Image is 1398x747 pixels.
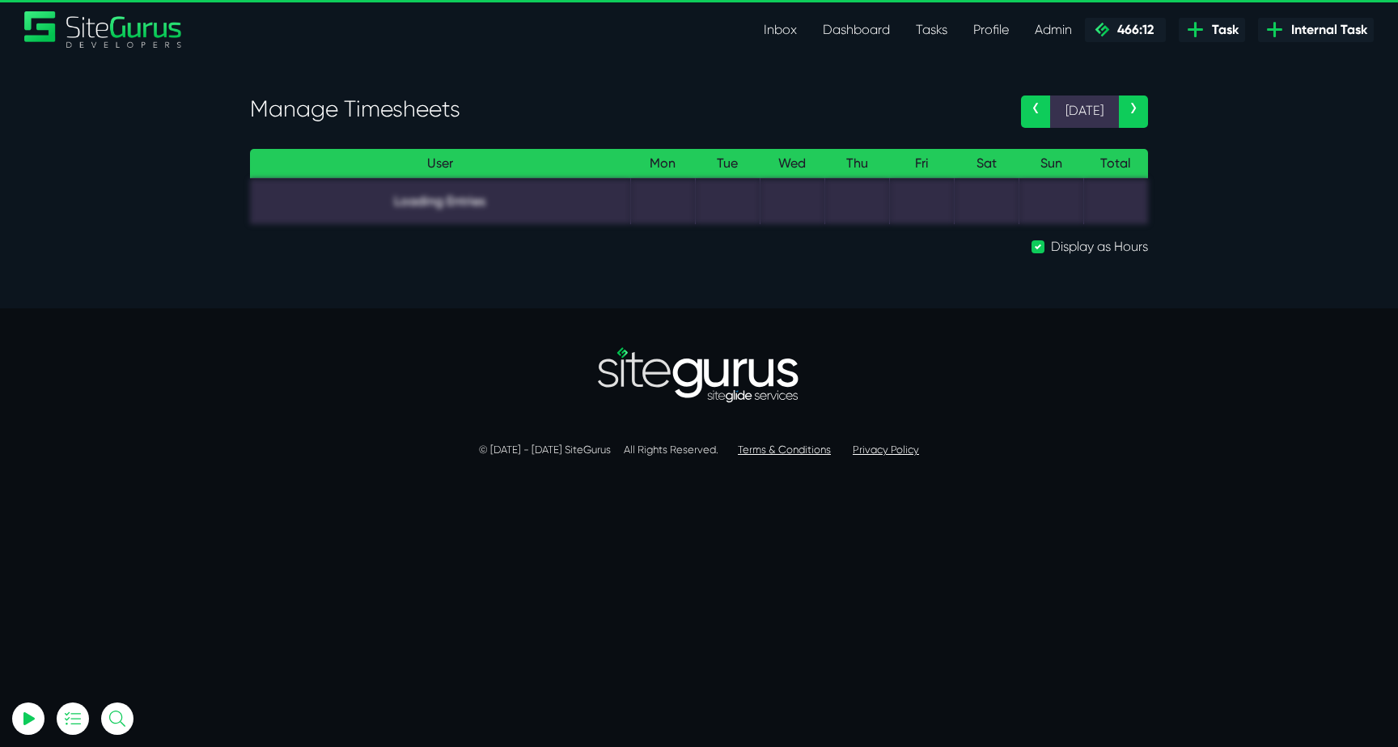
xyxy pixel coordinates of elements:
[738,444,831,456] a: Terms & Conditions
[24,11,183,48] img: Sitegurus Logo
[1019,149,1083,179] th: Sun
[250,95,997,123] h3: Manage Timesheets
[1119,95,1148,128] a: ›
[1085,18,1166,42] a: 466:12
[960,14,1022,46] a: Profile
[630,149,695,179] th: Mon
[1021,95,1050,128] a: ‹
[1083,149,1148,179] th: Total
[1051,237,1148,257] label: Display as Hours
[1285,20,1367,40] span: Internal Task
[889,149,954,179] th: Fri
[810,14,903,46] a: Dashboard
[695,149,760,179] th: Tue
[1258,18,1374,42] a: Internal Task
[1022,14,1085,46] a: Admin
[250,149,630,179] th: User
[903,14,960,46] a: Tasks
[1050,95,1119,128] span: [DATE]
[250,178,630,224] td: Loading Entries
[824,149,889,179] th: Thu
[760,149,824,179] th: Wed
[751,14,810,46] a: Inbox
[1205,20,1239,40] span: Task
[954,149,1019,179] th: Sat
[1111,22,1154,37] span: 466:12
[24,11,183,48] a: SiteGurus
[250,442,1148,458] p: © [DATE] - [DATE] SiteGurus All Rights Reserved.
[1179,18,1245,42] a: Task
[853,444,919,456] a: Privacy Policy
